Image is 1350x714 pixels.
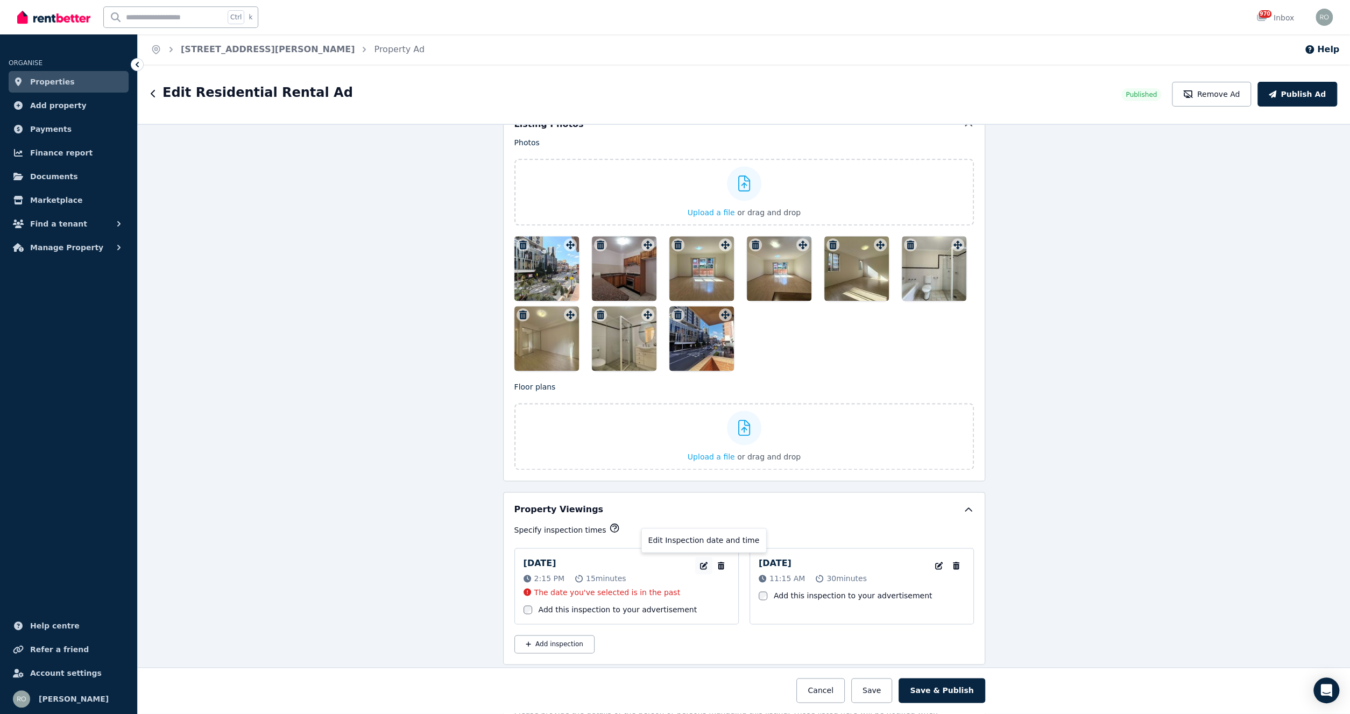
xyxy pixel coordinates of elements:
span: Add property [30,99,87,112]
div: Edit Inspection date and time [641,528,766,553]
p: Specify inspection times [514,525,606,535]
a: Account settings [9,662,129,684]
span: Marketplace [30,194,82,207]
h5: Listing Photos [514,118,584,131]
button: Remove Ad [1172,82,1251,107]
p: The date you've selected is in the past [534,587,681,598]
button: Add inspection [514,635,595,653]
span: Upload a file [688,208,735,217]
button: Publish Ad [1257,82,1337,107]
span: Finance report [30,146,93,159]
p: Photos [514,137,974,148]
button: Upload a file or drag and drop [688,451,801,462]
h1: Edit Residential Rental Ad [162,84,353,101]
button: Cancel [796,678,844,703]
span: or drag and drop [737,208,801,217]
p: Floor plans [514,381,974,392]
span: Ctrl [228,10,244,24]
span: k [249,13,252,22]
span: Find a tenant [30,217,87,230]
span: 970 [1259,10,1271,18]
h5: Property Viewings [514,503,604,516]
span: Account settings [30,667,102,680]
img: Roy [13,690,30,708]
img: Roy [1316,9,1333,26]
span: 11:15 AM [769,573,805,584]
span: 2:15 PM [534,573,564,584]
a: Help centre [9,615,129,637]
a: [STREET_ADDRESS][PERSON_NAME] [181,44,355,54]
span: ORGANISE [9,59,43,67]
div: Inbox [1256,12,1294,23]
div: Open Intercom Messenger [1313,677,1339,703]
span: Refer a friend [30,643,89,656]
span: Documents [30,170,78,183]
nav: Breadcrumb [138,34,437,65]
p: [DATE] [759,557,791,570]
button: Save & Publish [899,678,985,703]
a: Add property [9,95,129,116]
a: Refer a friend [9,639,129,660]
span: 30 minutes [826,573,867,584]
a: Finance report [9,142,129,164]
span: Upload a file [688,453,735,461]
a: Documents [9,166,129,187]
label: Add this inspection to your advertisement [539,604,697,615]
span: Payments [30,123,72,136]
button: Upload a file or drag and drop [688,207,801,218]
span: 15 minutes [586,573,626,584]
button: Save [851,678,892,703]
button: Find a tenant [9,213,129,235]
button: Manage Property [9,237,129,258]
span: [PERSON_NAME] [39,692,109,705]
a: Property Ad [374,44,425,54]
span: Manage Property [30,241,103,254]
img: RentBetter [17,9,90,25]
span: or drag and drop [737,453,801,461]
button: Help [1304,43,1339,56]
span: Properties [30,75,75,88]
a: Properties [9,71,129,93]
span: Published [1126,90,1157,99]
p: [DATE] [524,557,556,570]
a: Marketplace [9,189,129,211]
a: Payments [9,118,129,140]
label: Add this inspection to your advertisement [774,590,932,601]
span: Help centre [30,619,80,632]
